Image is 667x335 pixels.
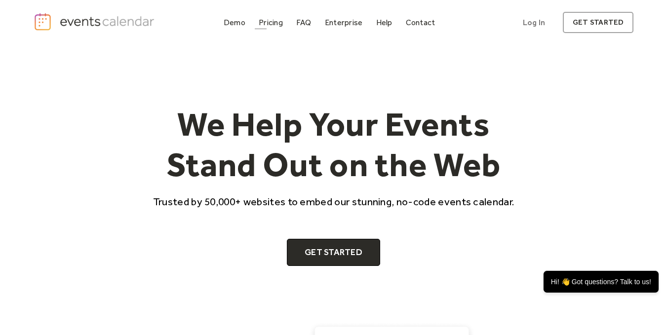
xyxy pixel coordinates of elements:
a: get started [563,12,633,33]
div: Help [376,20,392,25]
div: Enterprise [325,20,362,25]
a: FAQ [292,16,315,29]
div: FAQ [296,20,312,25]
a: home [34,12,157,32]
h1: We Help Your Events Stand Out on the Web [144,104,523,185]
div: Contact [406,20,435,25]
div: Demo [224,20,245,25]
a: Pricing [255,16,287,29]
div: Pricing [259,20,283,25]
a: Contact [402,16,439,29]
a: Log In [513,12,555,33]
a: Enterprise [321,16,366,29]
a: Get Started [287,239,380,266]
a: Demo [220,16,249,29]
p: Trusted by 50,000+ websites to embed our stunning, no-code events calendar. [144,194,523,209]
a: Help [372,16,396,29]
